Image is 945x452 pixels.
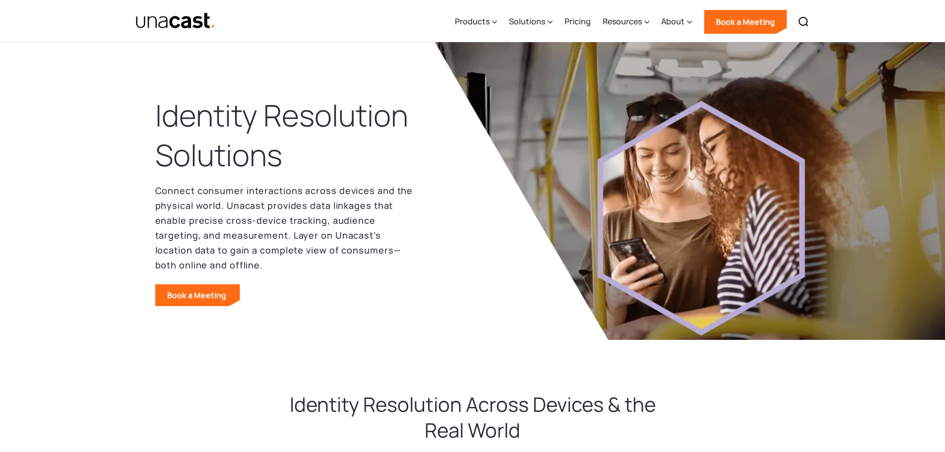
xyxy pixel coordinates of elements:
[509,15,545,27] div: Solutions
[565,1,591,42] a: Pricing
[704,10,787,34] a: Book a Meeting
[455,1,497,42] div: Products
[509,1,553,42] div: Solutions
[603,15,642,27] div: Resources
[798,16,810,28] img: Search icon
[661,15,685,27] div: About
[155,284,240,306] a: Book a Meeting
[135,12,216,30] a: home
[603,1,649,42] div: Resources
[455,15,490,27] div: Products
[155,183,413,272] p: Connect consumer interactions across devices and the physical world. Unacast provides data linkag...
[661,1,692,42] div: About
[274,391,671,443] h2: Identity Resolution Across Devices & the Real World
[135,12,216,30] img: Unacast text logo
[155,96,441,175] h1: Identity Resolution Solutions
